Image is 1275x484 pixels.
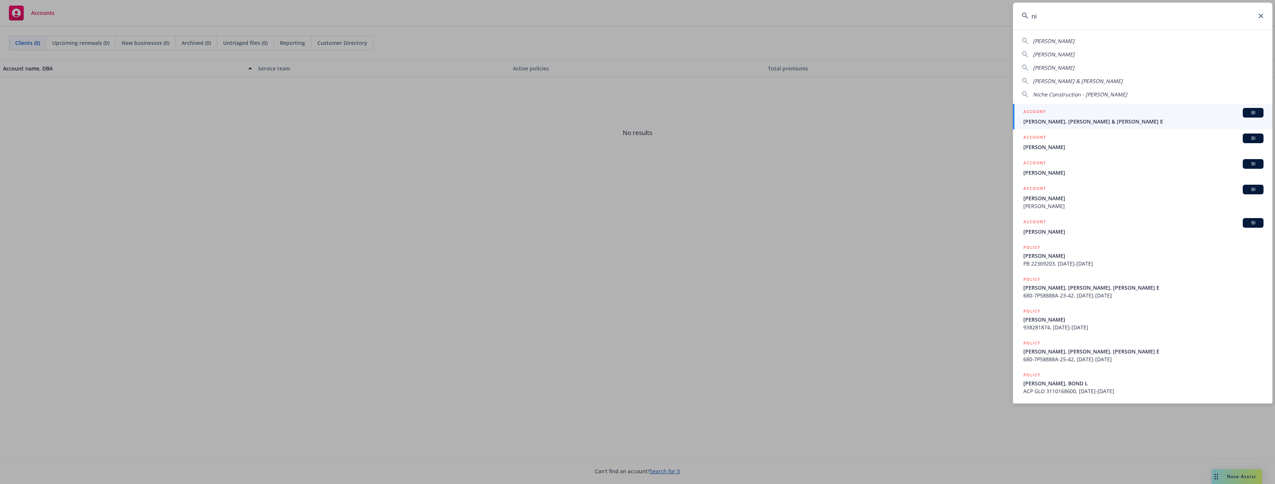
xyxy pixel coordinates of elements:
[1246,161,1261,167] span: BI
[1023,228,1264,236] span: [PERSON_NAME]
[1013,240,1272,271] a: POLICY[PERSON_NAME]PB 22369203, [DATE]-[DATE]
[1023,316,1264,323] span: [PERSON_NAME]
[1023,260,1264,267] span: PB 22369203, [DATE]-[DATE]
[1013,129,1272,155] a: ACCOUNTBI[PERSON_NAME]
[1013,335,1272,367] a: POLICY[PERSON_NAME], [PERSON_NAME], [PERSON_NAME] E680-7P58888A-25-42, [DATE]-[DATE]
[1023,387,1264,395] span: ACP GLO 3110168600, [DATE]-[DATE]
[1023,244,1040,251] h5: POLICY
[1023,371,1040,379] h5: POLICY
[1013,271,1272,303] a: POLICY[PERSON_NAME], [PERSON_NAME], [PERSON_NAME] E680-7P58888A-23-42, [DATE]-[DATE]
[1023,194,1264,202] span: [PERSON_NAME]
[1013,104,1272,129] a: ACCOUNTBI[PERSON_NAME], [PERSON_NAME] & [PERSON_NAME] E
[1023,339,1040,347] h5: POLICY
[1033,51,1074,58] span: [PERSON_NAME]
[1023,143,1264,151] span: [PERSON_NAME]
[1246,220,1261,226] span: BI
[1013,214,1272,240] a: ACCOUNTBI[PERSON_NAME]
[1033,91,1127,98] span: Niche Construction - [PERSON_NAME]
[1013,181,1272,214] a: ACCOUNTBI[PERSON_NAME][PERSON_NAME]
[1013,155,1272,181] a: ACCOUNTBI[PERSON_NAME]
[1013,3,1272,29] input: Search...
[1023,307,1040,315] h5: POLICY
[1013,303,1272,335] a: POLICY[PERSON_NAME]938281874, [DATE]-[DATE]
[1023,169,1264,177] span: [PERSON_NAME]
[1246,135,1261,142] span: BI
[1023,252,1264,260] span: [PERSON_NAME]
[1023,292,1264,299] span: 680-7P58888A-23-42, [DATE]-[DATE]
[1246,109,1261,116] span: BI
[1033,64,1074,71] span: [PERSON_NAME]
[1023,355,1264,363] span: 680-7P58888A-25-42, [DATE]-[DATE]
[1023,276,1040,283] h5: POLICY
[1023,284,1264,292] span: [PERSON_NAME], [PERSON_NAME], [PERSON_NAME] E
[1023,202,1264,210] span: [PERSON_NAME]
[1023,323,1264,331] span: 938281874, [DATE]-[DATE]
[1023,348,1264,355] span: [PERSON_NAME], [PERSON_NAME], [PERSON_NAME] E
[1023,379,1264,387] span: [PERSON_NAME], BOND L
[1023,218,1046,227] h5: ACCOUNT
[1023,159,1046,168] h5: ACCOUNT
[1023,134,1046,142] h5: ACCOUNT
[1033,78,1123,85] span: [PERSON_NAME] & [PERSON_NAME]
[1246,186,1261,193] span: BI
[1023,185,1046,194] h5: ACCOUNT
[1033,37,1074,45] span: [PERSON_NAME]
[1023,118,1264,125] span: [PERSON_NAME], [PERSON_NAME] & [PERSON_NAME] E
[1023,108,1046,117] h5: ACCOUNT
[1013,367,1272,399] a: POLICY[PERSON_NAME], BOND LACP GLO 3110168600, [DATE]-[DATE]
